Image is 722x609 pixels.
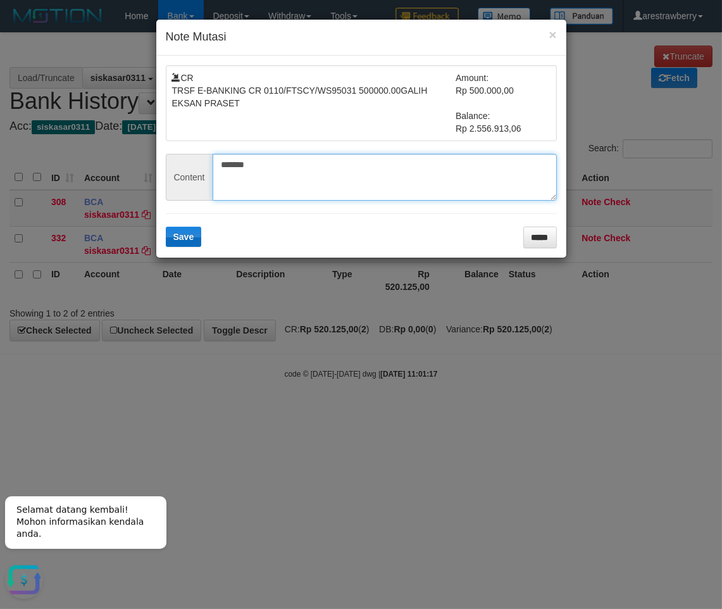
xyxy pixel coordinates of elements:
[166,227,202,247] button: Save
[166,29,557,46] h4: Note Mutasi
[456,72,551,135] td: Amount: Rp 500.000,00 Balance: Rp 2.556.913,06
[173,232,194,242] span: Save
[16,20,144,54] span: Selamat datang kembali! Mohon informasikan kendala anda.
[5,76,43,114] button: Open LiveChat chat widget
[549,28,556,41] button: ×
[172,72,456,135] td: CR TRSF E-BANKING CR 0110/FTSCY/WS95031 500000.00GALIH EKSAN PRASET
[166,154,213,201] span: Content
